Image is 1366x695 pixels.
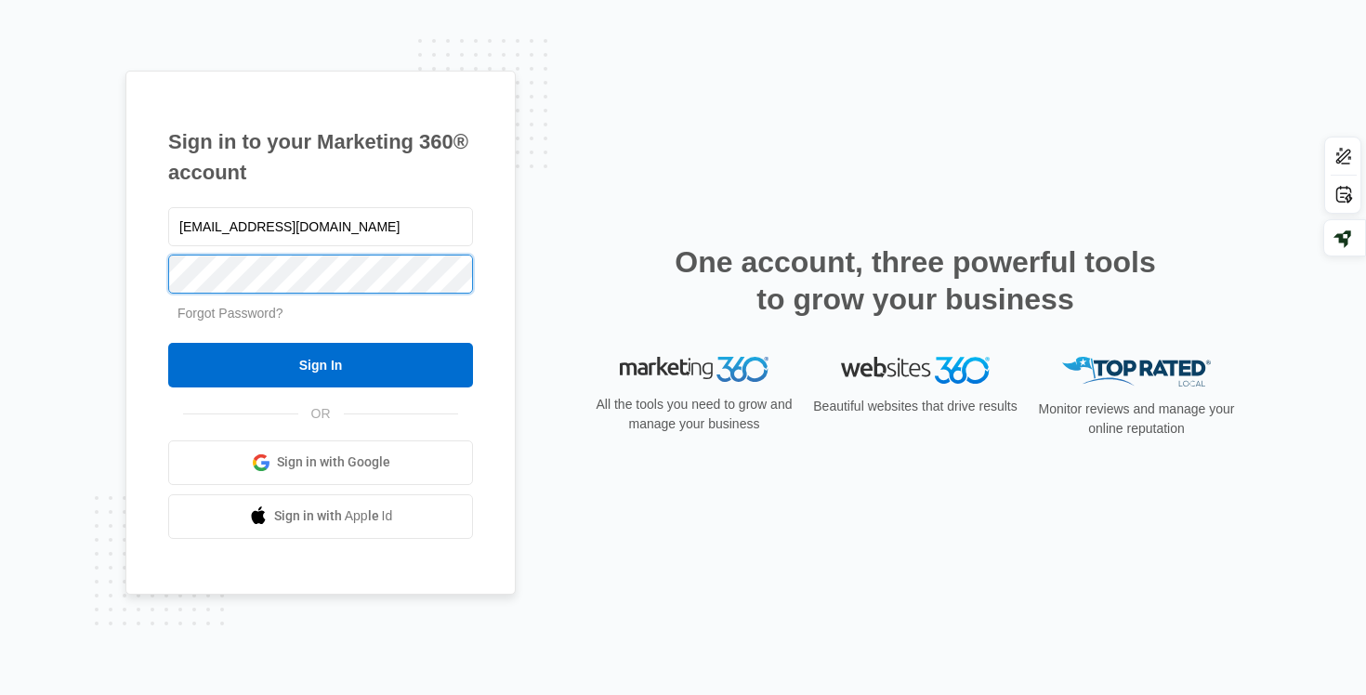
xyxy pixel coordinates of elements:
[1032,400,1241,439] p: Monitor reviews and manage your online reputation
[168,494,473,539] a: Sign in with Apple Id
[298,404,344,424] span: OR
[669,243,1162,318] h2: One account, three powerful tools to grow your business
[841,357,990,384] img: Websites 360
[811,397,1019,416] p: Beautiful websites that drive results
[177,306,283,321] a: Forgot Password?
[620,357,768,383] img: Marketing 360
[168,440,473,485] a: Sign in with Google
[168,207,473,246] input: Email
[168,343,473,387] input: Sign In
[590,395,798,434] p: All the tools you need to grow and manage your business
[168,126,473,188] h1: Sign in to your Marketing 360® account
[1062,357,1211,387] img: Top Rated Local
[274,506,393,526] span: Sign in with Apple Id
[277,452,390,472] span: Sign in with Google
